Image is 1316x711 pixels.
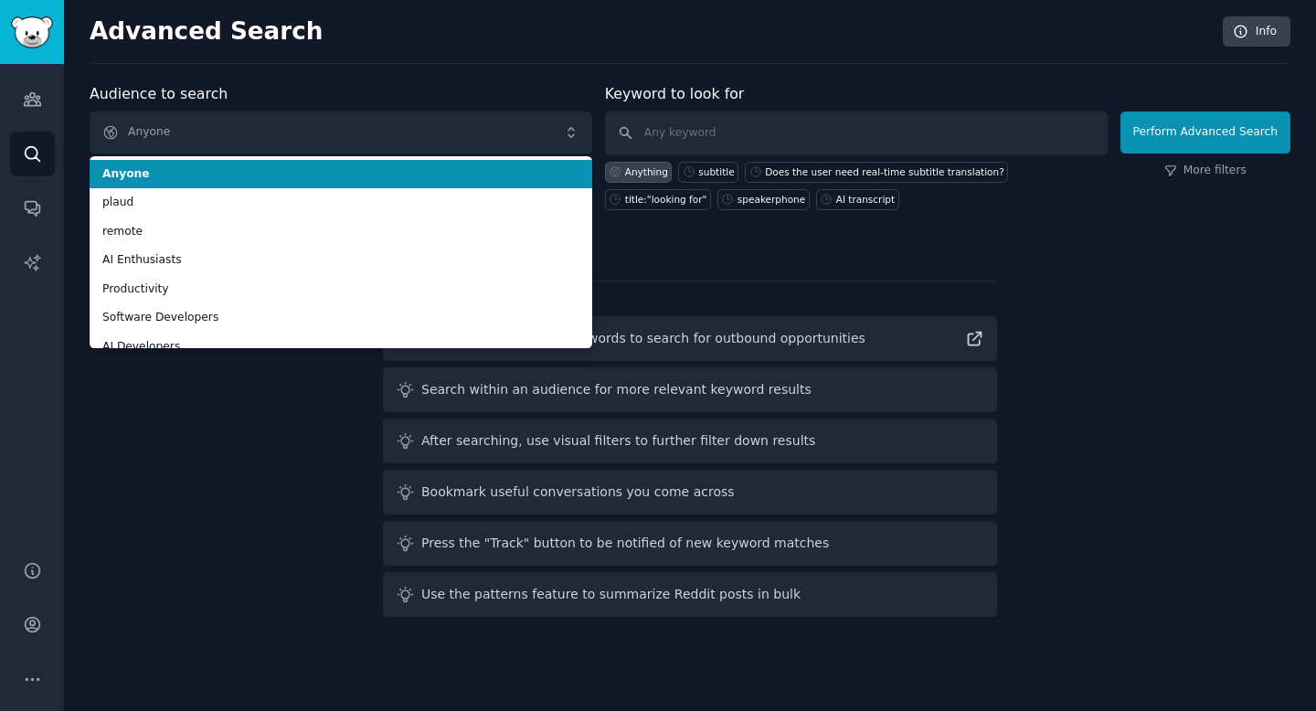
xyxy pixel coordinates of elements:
input: Any keyword [605,111,1108,155]
span: plaud [102,195,579,211]
span: Software Developers [102,310,579,326]
div: AI transcript [836,193,895,206]
label: Keyword to look for [605,85,745,102]
div: Anything [625,165,668,178]
span: Productivity [102,281,579,298]
div: After searching, use visual filters to further filter down results [421,431,815,451]
div: title:"looking for" [625,193,707,206]
button: Anyone [90,111,592,154]
div: Use the patterns feature to summarize Reddit posts in bulk [421,585,801,604]
ul: Anyone [90,156,592,348]
h2: Advanced Search [90,17,1213,47]
div: Search within an audience for more relevant keyword results [421,380,812,399]
div: Does the user need real-time subtitle translation? [765,165,1004,178]
div: speakerphone [738,193,805,206]
a: Info [1223,16,1290,48]
button: Perform Advanced Search [1120,111,1290,154]
label: Audience to search [90,85,228,102]
span: remote [102,224,579,240]
div: Press the "Track" button to be notified of new keyword matches [421,534,829,553]
span: Anyone [102,166,579,183]
div: Bookmark useful conversations you come across [421,483,735,502]
div: Read guide on helpful keywords to search for outbound opportunities [421,329,865,348]
div: subtitle [698,165,734,178]
a: More filters [1164,163,1247,179]
span: AI Enthusiasts [102,252,579,269]
span: AI Developers [102,339,579,355]
img: GummySearch logo [11,16,53,48]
